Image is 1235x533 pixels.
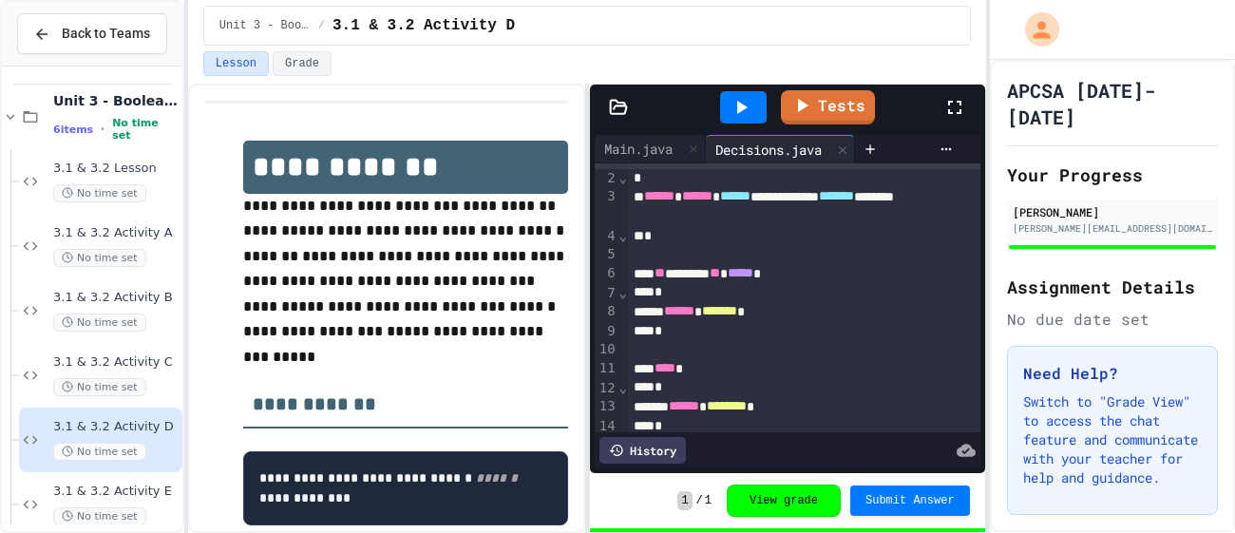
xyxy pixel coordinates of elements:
button: Submit Answer [850,485,970,516]
span: 6 items [53,124,93,136]
span: Fold line [618,285,628,300]
button: View grade [727,485,841,517]
div: Decisions.java [706,135,855,163]
span: No time set [53,314,146,332]
div: 11 [595,359,618,379]
div: [PERSON_NAME][EMAIL_ADDRESS][DOMAIN_NAME] [1013,221,1212,236]
span: Back to Teams [62,24,150,44]
span: 3.1 & 3.2 Activity C [53,354,179,371]
button: Lesson [203,51,269,76]
button: Grade [273,51,332,76]
span: 3.1 & 3.2 Lesson [53,161,179,177]
span: No time set [53,378,146,396]
div: 9 [595,322,618,341]
h1: APCSA [DATE]-[DATE] [1007,77,1218,130]
div: History [599,437,686,464]
button: Back to Teams [17,13,167,54]
span: No time set [53,184,146,202]
h2: Your Progress [1007,162,1218,188]
span: 3.1 & 3.2 Activity A [53,225,179,241]
span: Fold line [618,170,628,185]
div: No due date set [1007,308,1218,331]
div: 8 [595,302,618,322]
div: Main.java [595,139,682,159]
span: Unit 3 - Boolean Expressions [219,18,311,33]
span: 3.1 & 3.2 Activity B [53,290,179,306]
div: 4 [595,227,618,246]
span: Submit Answer [865,493,955,508]
span: 1 [705,493,712,508]
span: No time set [53,507,146,525]
span: 1 [677,491,692,510]
div: 10 [595,340,618,359]
h3: Need Help? [1023,362,1202,385]
span: Fold line [618,228,628,243]
span: No time set [53,443,146,461]
a: Tests [781,90,875,124]
div: Decisions.java [706,140,831,160]
div: 13 [595,397,618,417]
div: My Account [1005,8,1064,51]
h2: Assignment Details [1007,274,1218,300]
div: 3 [595,187,618,226]
span: Fold line [618,380,628,395]
div: 6 [595,264,618,284]
span: 3.1 & 3.2 Activity E [53,484,179,500]
span: / [318,18,325,33]
div: 14 [595,417,618,436]
div: Main.java [595,135,706,163]
span: • [101,122,104,137]
p: Switch to "Grade View" to access the chat feature and communicate with your teacher for help and ... [1023,392,1202,487]
span: Unit 3 - Boolean Expressions [53,92,179,109]
div: 12 [595,379,618,398]
span: 3.1 & 3.2 Activity D [332,14,515,37]
span: 3.1 & 3.2 Activity D [53,419,179,435]
div: 5 [595,245,618,264]
div: 7 [595,284,618,303]
span: / [696,493,703,508]
span: No time set [53,249,146,267]
div: [PERSON_NAME] [1013,203,1212,220]
span: No time set [112,117,179,142]
div: 2 [595,169,618,188]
